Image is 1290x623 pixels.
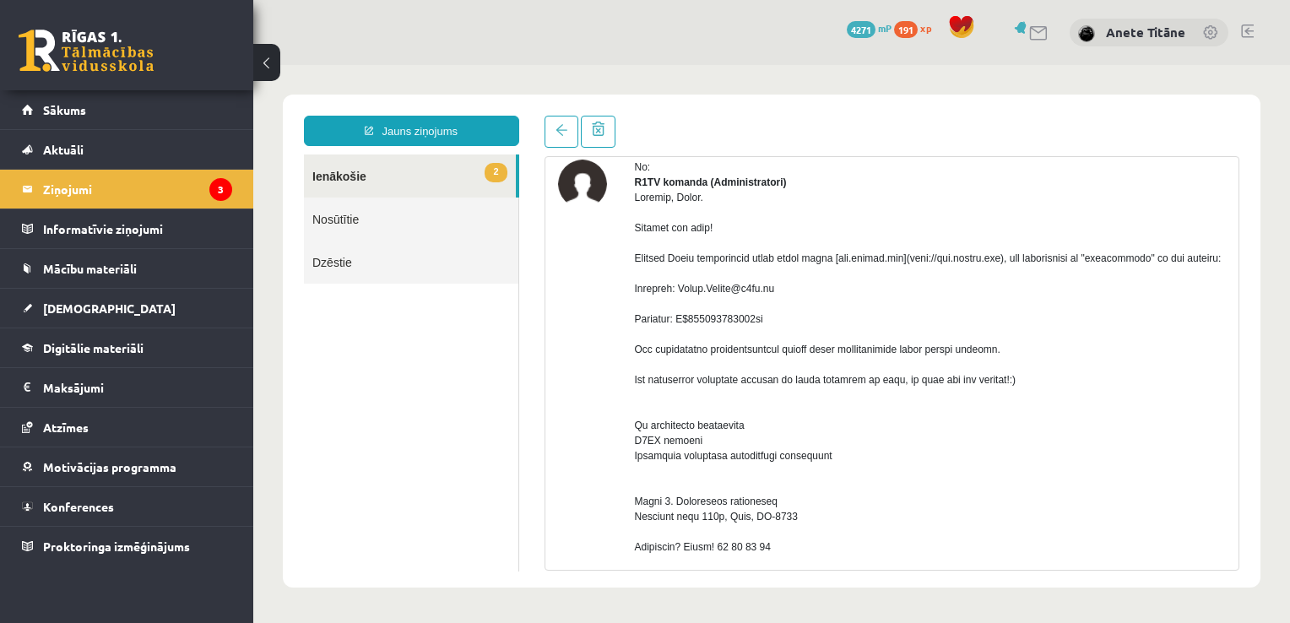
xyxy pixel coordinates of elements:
[22,328,232,367] a: Digitālie materiāli
[43,368,232,407] legend: Maksājumi
[847,21,875,38] span: 4271
[43,170,232,209] legend: Ziņojumi
[43,459,176,474] span: Motivācijas programma
[382,111,534,123] strong: R1TV komanda (Administratori)
[22,447,232,486] a: Motivācijas programma
[22,487,232,526] a: Konferences
[22,90,232,129] a: Sākums
[43,420,89,435] span: Atzīmes
[22,130,232,169] a: Aktuāli
[51,133,265,176] a: Nosūtītie
[305,95,354,144] img: R1TV komanda
[51,89,263,133] a: 2Ienākošie
[22,408,232,447] a: Atzīmes
[51,176,265,219] a: Dzēstie
[382,95,973,110] div: No:
[22,368,232,407] a: Maksājumi
[51,51,266,81] a: Jauns ziņojums
[894,21,940,35] a: 191 xp
[43,102,86,117] span: Sākums
[22,527,232,566] a: Proktoringa izmēģinājums
[894,21,918,38] span: 191
[43,301,176,316] span: [DEMOGRAPHIC_DATA]
[43,499,114,514] span: Konferences
[43,261,137,276] span: Mācību materiāli
[878,21,892,35] span: mP
[43,209,232,248] legend: Informatīvie ziņojumi
[22,289,232,328] a: [DEMOGRAPHIC_DATA]
[231,98,253,117] span: 2
[43,539,190,554] span: Proktoringa izmēģinājums
[22,170,232,209] a: Ziņojumi3
[19,30,154,72] a: Rīgas 1. Tālmācības vidusskola
[22,209,232,248] a: Informatīvie ziņojumi
[43,142,84,157] span: Aktuāli
[209,178,232,201] i: 3
[43,340,144,355] span: Digitālie materiāli
[1078,25,1095,42] img: Anete Titāne
[920,21,931,35] span: xp
[847,21,892,35] a: 4271 mP
[1106,24,1185,41] a: Anete Titāne
[22,249,232,288] a: Mācību materiāli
